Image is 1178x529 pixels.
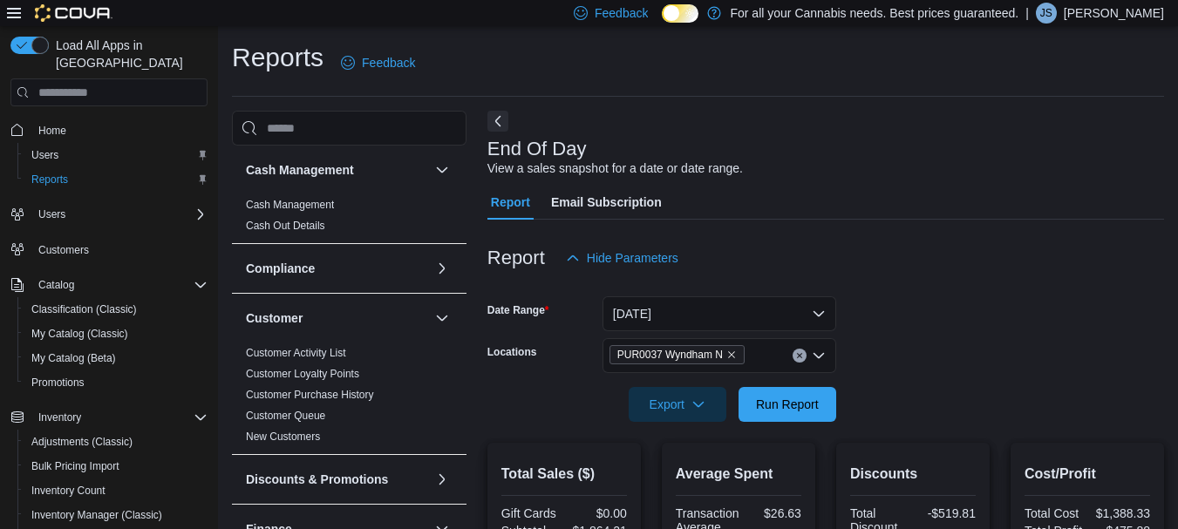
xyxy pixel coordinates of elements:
[487,303,549,317] label: Date Range
[1025,3,1029,24] p: |
[31,435,133,449] span: Adjustments (Classic)
[31,351,116,365] span: My Catalog (Beta)
[17,297,214,322] button: Classification (Classic)
[1025,506,1084,520] div: Total Cost
[746,506,800,520] div: $26.63
[24,323,135,344] a: My Catalog (Classic)
[24,348,208,369] span: My Catalog (Beta)
[568,506,627,520] div: $0.00
[246,199,334,211] a: Cash Management
[24,372,208,393] span: Promotions
[24,480,208,501] span: Inventory Count
[246,471,428,488] button: Discounts & Promotions
[639,387,716,422] span: Export
[559,241,685,275] button: Hide Parameters
[487,345,537,359] label: Locations
[38,243,89,257] span: Customers
[17,322,214,346] button: My Catalog (Classic)
[676,464,801,485] h2: Average Spent
[487,139,587,159] h3: End Of Day
[756,396,819,413] span: Run Report
[232,342,466,454] div: Customer
[17,430,214,454] button: Adjustments (Classic)
[24,480,112,501] a: Inventory Count
[31,239,208,261] span: Customers
[24,456,126,477] a: Bulk Pricing Import
[246,388,374,402] span: Customer Purchase History
[38,410,81,424] span: Inventory
[3,273,214,297] button: Catalog
[31,407,208,428] span: Inventory
[31,119,208,140] span: Home
[487,248,545,268] h3: Report
[793,349,807,363] button: Clear input
[916,506,976,520] div: -$519.81
[31,148,58,162] span: Users
[487,159,743,178] div: View a sales snapshot for a date or date range.
[246,161,428,179] button: Cash Management
[31,327,128,341] span: My Catalog (Classic)
[31,302,137,316] span: Classification (Classic)
[603,296,836,331] button: [DATE]
[24,299,144,320] a: Classification (Classic)
[24,323,208,344] span: My Catalog (Classic)
[31,275,81,295] button: Catalog
[595,4,648,22] span: Feedback
[246,471,388,488] h3: Discounts & Promotions
[246,161,354,179] h3: Cash Management
[24,169,208,190] span: Reports
[232,40,323,75] h1: Reports
[1025,464,1150,485] h2: Cost/Profit
[17,478,214,503] button: Inventory Count
[24,431,208,452] span: Adjustments (Classic)
[246,219,325,233] span: Cash Out Details
[38,278,74,292] span: Catalog
[17,143,214,167] button: Users
[3,117,214,142] button: Home
[629,387,726,422] button: Export
[31,120,73,141] a: Home
[501,506,561,520] div: Gift Cards
[31,275,208,295] span: Catalog
[24,348,123,369] a: My Catalog (Beta)
[246,431,320,443] a: New Customers
[551,185,662,220] span: Email Subscription
[812,349,826,363] button: Open list of options
[31,508,162,522] span: Inventory Manager (Classic)
[246,389,374,401] a: Customer Purchase History
[246,410,325,422] a: Customer Queue
[246,409,325,423] span: Customer Queue
[1040,3,1052,24] span: JS
[246,368,359,380] a: Customer Loyalty Points
[3,202,214,227] button: Users
[17,503,214,527] button: Inventory Manager (Classic)
[334,45,422,80] a: Feedback
[24,431,140,452] a: Adjustments (Classic)
[24,505,208,526] span: Inventory Manager (Classic)
[739,387,836,422] button: Run Report
[432,308,453,329] button: Customer
[1036,3,1057,24] div: Jay Stewart
[24,372,92,393] a: Promotions
[24,299,208,320] span: Classification (Classic)
[246,346,346,360] span: Customer Activity List
[246,347,346,359] a: Customer Activity List
[24,456,208,477] span: Bulk Pricing Import
[3,405,214,430] button: Inventory
[31,459,119,473] span: Bulk Pricing Import
[246,430,320,444] span: New Customers
[730,3,1018,24] p: For all your Cannabis needs. Best prices guaranteed.
[501,464,627,485] h2: Total Sales ($)
[432,469,453,490] button: Discounts & Promotions
[491,185,530,220] span: Report
[617,346,723,363] span: PUR0037 Wyndham N
[38,124,66,138] span: Home
[31,407,88,428] button: Inventory
[24,505,169,526] a: Inventory Manager (Classic)
[17,346,214,370] button: My Catalog (Beta)
[726,349,737,360] button: Remove PUR0037 Wyndham N from selection in this group
[31,376,85,390] span: Promotions
[17,370,214,395] button: Promotions
[246,309,303,327] h3: Customer
[246,367,359,381] span: Customer Loyalty Points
